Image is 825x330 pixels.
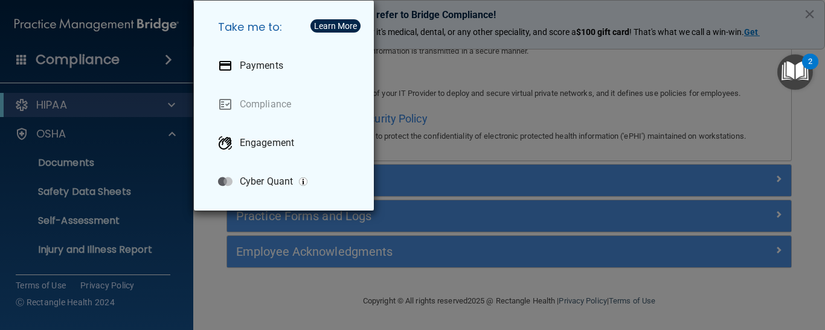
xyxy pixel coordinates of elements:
p: Cyber Quant [240,176,293,188]
h5: Take me to: [208,10,364,44]
button: Learn More [310,19,361,33]
a: Cyber Quant [208,165,364,198]
p: Engagement [240,137,294,149]
div: Learn More [314,22,357,30]
a: Compliance [208,87,364,121]
div: 2 [808,62,812,77]
p: Payments [240,60,283,72]
button: Open Resource Center, 2 new notifications [777,54,813,90]
a: Engagement [208,126,364,160]
a: Payments [208,49,364,83]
